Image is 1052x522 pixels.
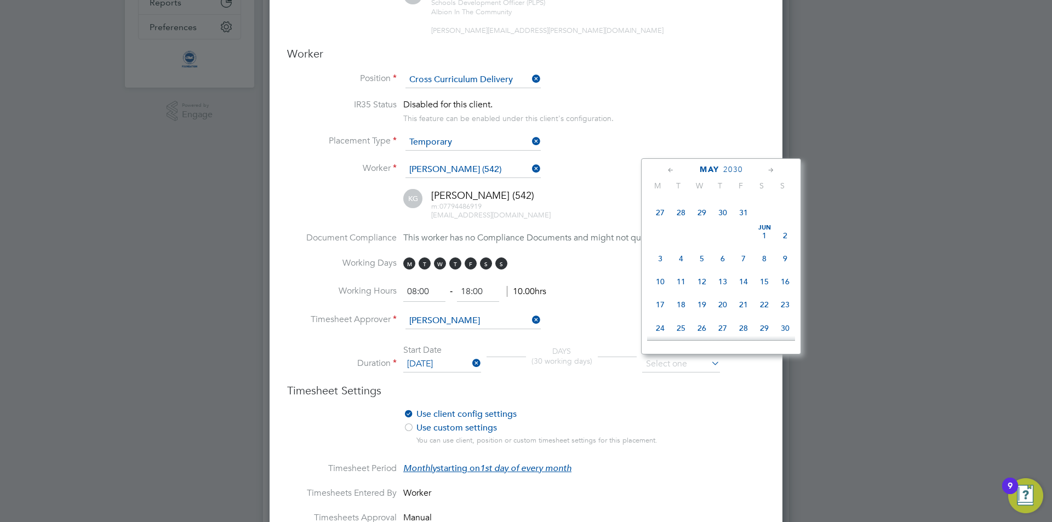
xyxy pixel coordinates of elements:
span: 22 [754,294,775,315]
span: M [647,181,668,191]
span: [PERSON_NAME][EMAIL_ADDRESS][PERSON_NAME][DOMAIN_NAME] [431,26,664,35]
span: m: [431,202,439,211]
span: 9 [775,248,796,269]
span: T [668,181,689,191]
span: M [403,257,415,269]
div: 9 [1008,486,1013,500]
span: ‐ [448,286,455,297]
span: 5 [691,248,712,269]
span: 4 [671,248,691,269]
h3: Timesheet Settings [287,383,765,398]
input: Select one [642,356,720,372]
span: 8 [754,248,775,269]
span: 19 [691,294,712,315]
span: 12 [691,271,712,292]
span: 26 [691,318,712,339]
span: 27 [650,202,671,223]
div: You can use client, position or custom timesheet settings for this placement. [416,436,683,445]
span: 16 [775,271,796,292]
span: W [434,257,446,269]
span: 14 [733,271,754,292]
span: KG [403,189,422,208]
span: Disabled for this client. [403,99,493,110]
label: Timesheet Period [287,463,397,474]
span: 28 [733,318,754,339]
input: Search for... [405,313,541,329]
span: Jun [754,225,775,231]
input: Select one [403,356,481,372]
input: 08:00 [403,282,445,302]
label: Timesheets Entered By [287,487,397,499]
label: Placement Type [287,135,397,147]
span: T [710,181,730,191]
span: F [465,257,477,269]
input: Search for... [405,162,541,178]
span: [PERSON_NAME] (542) [431,189,534,202]
label: Document Compliance [287,231,397,244]
span: T [419,257,431,269]
label: Use client config settings [403,409,674,420]
span: 28 [671,202,691,223]
span: 7 [733,248,754,269]
div: Start Date [403,345,481,356]
span: 20 [712,294,733,315]
div: This feature can be enabled under this client's configuration. [403,111,614,123]
button: Open Resource Center, 9 new notifications [1008,478,1043,513]
div: This worker has no Compliance Documents and might not qualify for this job. [403,231,702,244]
span: S [751,181,772,191]
span: starting on [403,463,571,474]
span: S [480,257,492,269]
span: 24 [650,318,671,339]
span: 29 [754,318,775,339]
div: DAYS [526,346,598,366]
em: 1st day of every month [480,463,571,474]
span: 3 [650,248,671,269]
em: Monthly [403,463,437,474]
span: 07794486919 [431,202,482,211]
span: 29 [691,202,712,223]
span: S [495,257,507,269]
h3: Worker [287,47,765,61]
span: T [449,257,461,269]
span: 10.00hrs [507,286,546,297]
span: 17 [650,294,671,315]
input: Search for... [405,72,541,88]
label: Use custom settings [403,422,674,434]
span: 6 [712,248,733,269]
input: Select one [405,134,541,151]
span: 2 [775,225,796,246]
span: 27 [712,318,733,339]
input: 17:00 [457,282,499,302]
label: IR35 Status [287,99,397,111]
span: 10 [650,271,671,292]
label: Timesheet Approver [287,314,397,325]
span: Albion In The Community [431,7,512,16]
span: May [700,165,719,174]
label: Duration [287,358,397,369]
label: Working Hours [287,285,397,297]
span: 11 [671,271,691,292]
label: Worker [287,163,397,174]
span: 2030 [723,165,743,174]
span: Worker [403,487,431,498]
span: 31 [733,202,754,223]
span: 15 [754,271,775,292]
span: 13 [712,271,733,292]
span: (30 working days) [531,356,592,366]
label: Working Days [287,257,397,269]
span: 25 [671,318,691,339]
span: W [689,181,710,191]
span: 21 [733,294,754,315]
label: Position [287,73,397,84]
span: [EMAIL_ADDRESS][DOMAIN_NAME] [431,210,551,220]
span: F [730,181,751,191]
span: 18 [671,294,691,315]
span: S [772,181,793,191]
span: 30 [775,318,796,339]
span: 1 [754,225,775,246]
span: 23 [775,294,796,315]
span: 30 [712,202,733,223]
